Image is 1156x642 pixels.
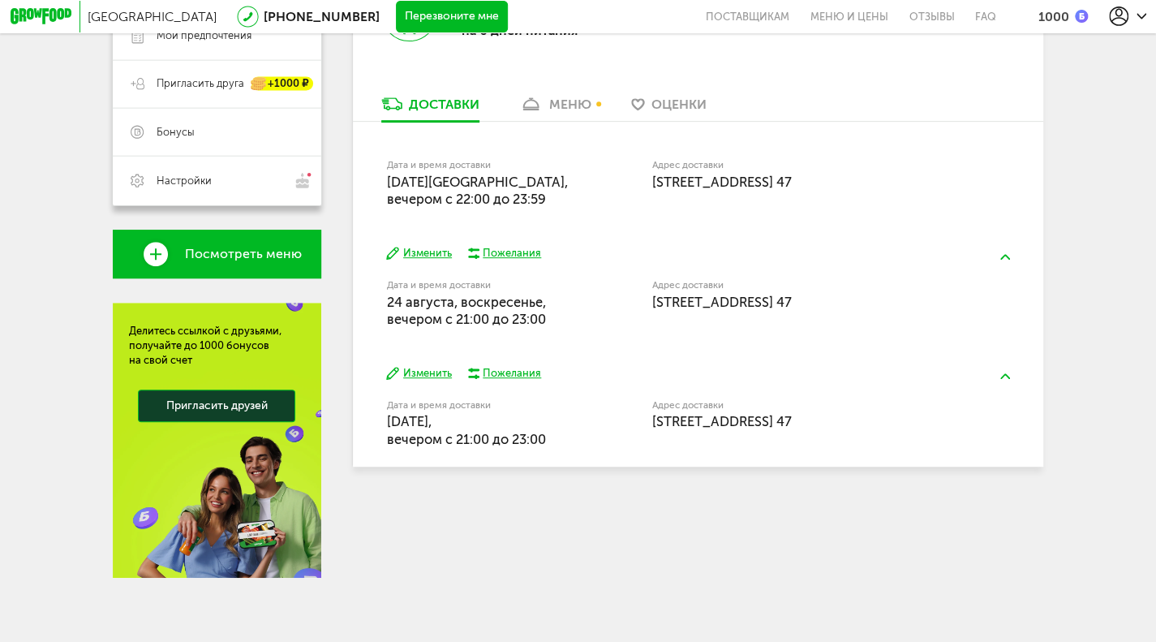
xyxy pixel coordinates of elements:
[138,390,295,422] a: Пригласить друзей
[1000,254,1010,260] img: arrow-up-green.5eb5f82.svg
[129,324,304,367] div: Делитесь ссылкой с друзьями, получайте до 1000 бонусов на свой счет
[113,156,321,205] a: Настройки
[1038,9,1069,24] div: 1000
[157,125,195,140] span: Бонусы
[386,295,545,327] span: 24 августа, воскресенье, вечером c 21:00 до 23:00
[386,175,567,207] span: [DATE][GEOGRAPHIC_DATA], вечером c 22:00 до 23:59
[624,95,716,121] a: Оценки
[386,161,570,170] label: Дата и время доставки
[652,161,952,170] label: Адрес доставки
[1075,10,1088,23] img: bonus_b.cdccf46.png
[113,11,321,59] a: Мои предпочтения
[511,95,599,121] a: меню
[483,366,541,381] div: Пожелания
[652,295,792,310] span: [STREET_ADDRESS] 47
[386,414,545,446] span: [DATE], вечером c 21:00 до 23:00
[651,97,707,112] span: Оценки
[386,246,452,261] button: Изменить
[113,108,321,156] a: Бонусы
[157,28,251,43] span: Мои предпочтения
[251,77,313,91] div: +1000 ₽
[185,247,302,261] span: Посмотреть меню
[386,366,452,381] button: Изменить
[157,174,212,188] span: Настройки
[113,230,321,278] a: Посмотреть меню
[468,366,541,381] button: Пожелания
[373,95,487,121] a: Доставки
[652,414,792,429] span: [STREET_ADDRESS] 47
[652,175,792,190] span: [STREET_ADDRESS] 47
[88,9,217,24] span: [GEOGRAPHIC_DATA]
[264,9,380,24] a: [PHONE_NUMBER]
[468,246,541,261] button: Пожелания
[483,246,541,261] div: Пожелания
[396,1,509,33] button: Перезвоните мне
[157,76,244,91] span: Пригласить друга
[652,401,952,410] label: Адрес доставки
[409,97,479,112] div: Доставки
[113,60,321,108] a: Пригласить друга +1000 ₽
[386,401,570,410] label: Дата и время доставки
[652,281,952,290] label: Адрес доставки
[549,97,591,112] div: меню
[1000,373,1010,379] img: arrow-up-green.5eb5f82.svg
[386,281,570,290] label: Дата и время доставки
